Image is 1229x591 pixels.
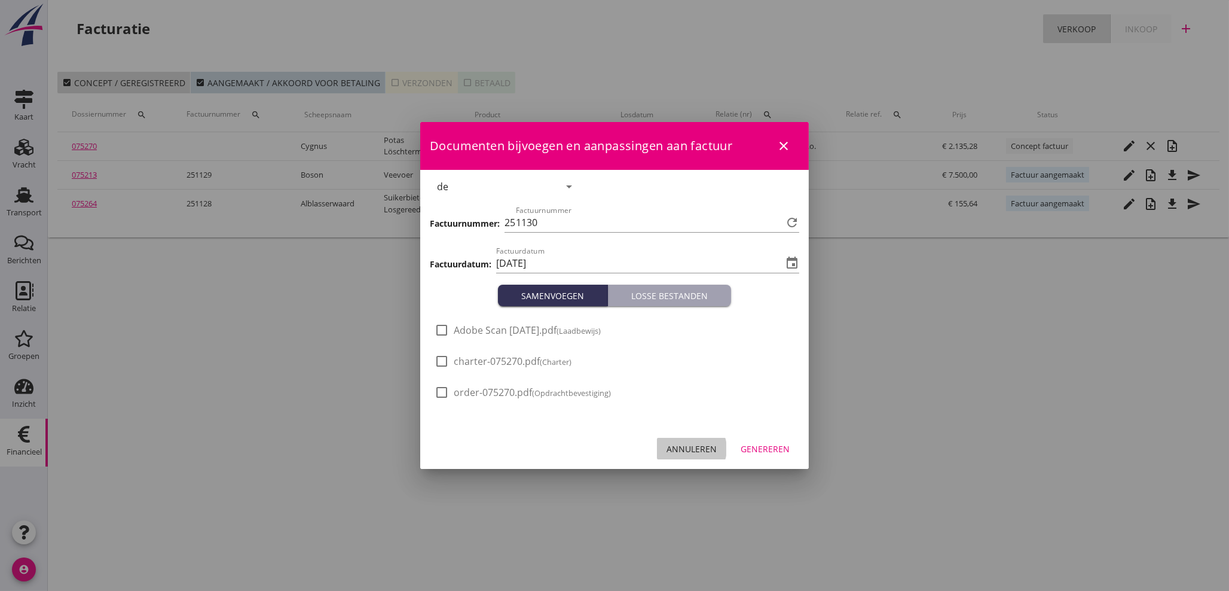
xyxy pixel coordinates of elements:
[557,325,601,336] small: (Laadbewijs)
[608,285,731,306] button: Losse bestanden
[667,443,717,455] div: Annuleren
[741,443,790,455] div: Genereren
[532,388,611,398] small: (Opdrachtbevestiging)
[503,290,603,302] div: Samenvoegen
[776,139,791,153] i: close
[498,285,608,306] button: Samenvoegen
[785,215,799,230] i: refresh
[437,181,448,192] div: de
[731,438,799,459] button: Genereren
[562,179,577,194] i: arrow_drop_down
[505,215,515,230] span: 25
[516,213,782,232] input: Factuurnummer
[613,290,726,302] div: Losse bestanden
[540,357,571,367] small: (Charter)
[657,438,726,459] button: Annuleren
[496,254,782,273] input: Factuurdatum
[454,355,571,368] span: charter-075270.pdf
[785,256,799,270] i: event
[454,324,601,337] span: Adobe Scan [DATE].pdf
[430,217,500,230] h3: Factuurnummer:
[420,122,809,170] div: Documenten bijvoegen en aanpassingen aan factuur
[454,386,611,399] span: order-075270.pdf
[430,258,491,270] h3: Factuurdatum:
